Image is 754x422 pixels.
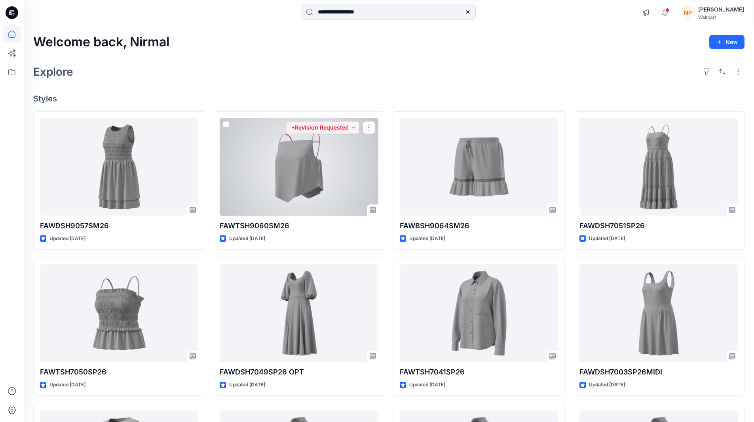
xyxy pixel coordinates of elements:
[409,381,445,389] p: Updated [DATE]
[40,220,198,231] p: FAWDSH9057SM26
[698,14,744,20] div: Walmart
[400,220,558,231] p: FAWBSH9064SM26
[33,35,169,50] h2: Welcome back, Nirmal
[589,381,625,389] p: Updated [DATE]
[709,35,745,49] button: New
[220,220,378,231] p: FAWTSH9060SM26
[40,118,198,216] a: FAWDSH9057SM26
[579,118,738,216] a: FAWDSH7051SP26
[409,235,445,243] p: Updated [DATE]
[40,367,198,378] p: FAWTSH7050SP26
[681,6,695,20] div: NP
[33,94,745,103] h4: Styles
[579,264,738,362] a: FAWDSH7003SP26MIDI
[220,118,378,216] a: FAWTSH9060SM26
[400,367,558,378] p: FAWTSH7041SP26
[33,65,73,78] h2: Explore
[579,367,738,378] p: FAWDSH7003SP26MIDI
[698,5,744,14] div: [PERSON_NAME]
[49,381,85,389] p: Updated [DATE]
[49,235,85,243] p: Updated [DATE]
[579,220,738,231] p: FAWDSH7051SP26
[220,264,378,362] a: FAWDSH7049SP26 OPT
[400,264,558,362] a: FAWTSH7041SP26
[220,367,378,378] p: FAWDSH7049SP26 OPT
[400,118,558,216] a: FAWBSH9064SM26
[589,235,625,243] p: Updated [DATE]
[229,235,265,243] p: Updated [DATE]
[40,264,198,362] a: FAWTSH7050SP26
[229,381,265,389] p: Updated [DATE]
